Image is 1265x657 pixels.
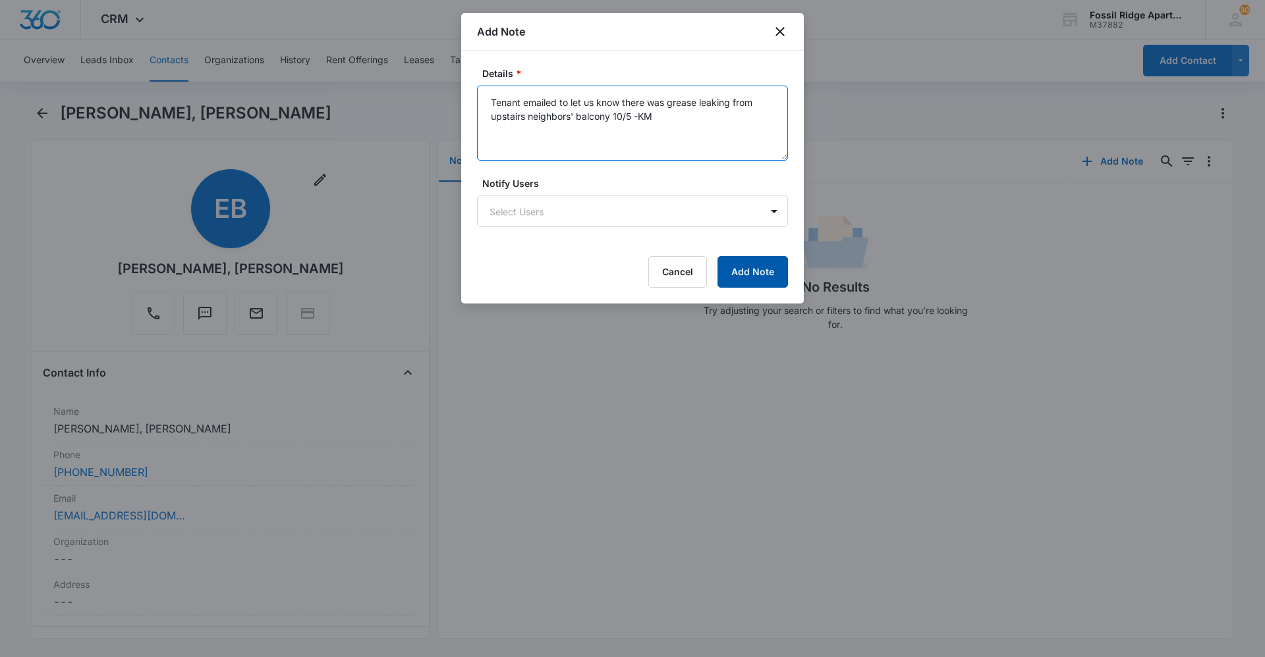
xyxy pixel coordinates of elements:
textarea: Tenant emailed to let us know there was grease leaking from upstairs neighbors' balcony 10/5 -KM [477,86,788,161]
h1: Add Note [477,24,525,39]
label: Notify Users [482,176,793,190]
button: Add Note [717,256,788,288]
button: close [772,24,788,39]
label: Details [482,66,793,80]
button: Cancel [648,256,707,288]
